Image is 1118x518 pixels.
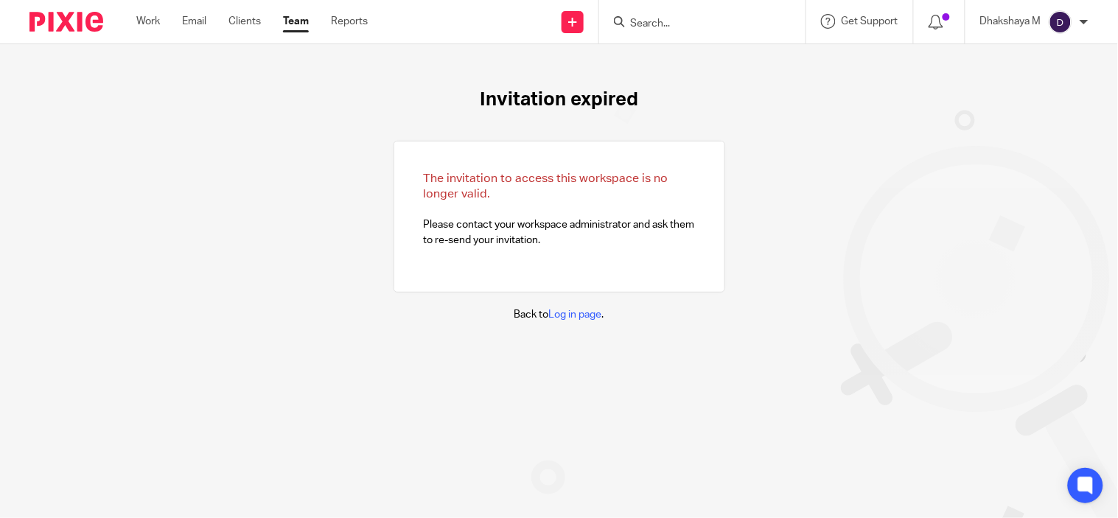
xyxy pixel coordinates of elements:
[480,88,638,111] h1: Invitation expired
[424,172,668,200] span: The invitation to access this workspace is no longer valid.
[1049,10,1072,34] img: svg%3E
[549,309,602,320] a: Log in page
[629,18,761,31] input: Search
[331,14,368,29] a: Reports
[514,307,604,322] p: Back to .
[228,14,261,29] a: Clients
[29,12,103,32] img: Pixie
[283,14,309,29] a: Team
[980,14,1041,29] p: Dhakshaya M
[136,14,160,29] a: Work
[424,171,695,248] p: Please contact your workspace administrator and ask them to re-send your invitation.
[182,14,206,29] a: Email
[842,16,898,27] span: Get Support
